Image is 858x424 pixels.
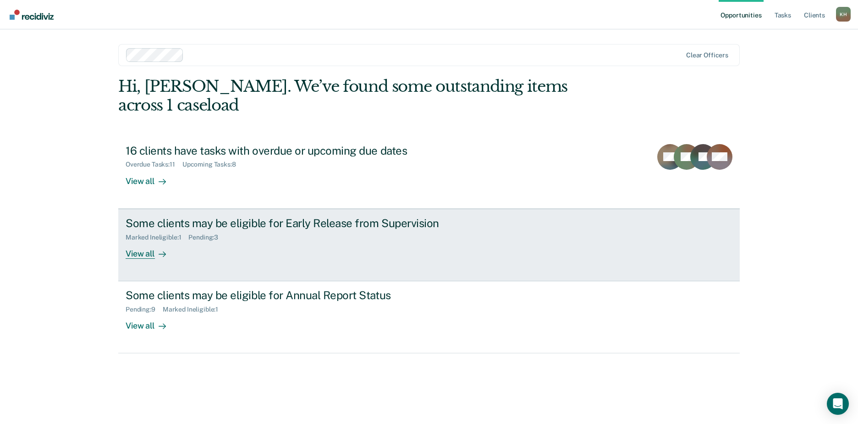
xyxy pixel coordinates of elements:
[126,217,447,230] div: Some clients may be eligible for Early Release from Supervision
[686,51,728,59] div: Clear officers
[118,281,740,353] a: Some clients may be eligible for Annual Report StatusPending:9Marked Ineligible:1View all
[118,137,740,209] a: 16 clients have tasks with overdue or upcoming due datesOverdue Tasks:11Upcoming Tasks:8View all
[10,10,54,20] img: Recidiviz
[126,313,177,331] div: View all
[118,77,616,115] div: Hi, [PERSON_NAME]. We’ve found some outstanding items across 1 caseload
[182,161,243,168] div: Upcoming Tasks : 8
[126,241,177,259] div: View all
[163,306,225,313] div: Marked Ineligible : 1
[118,209,740,281] a: Some clients may be eligible for Early Release from SupervisionMarked Ineligible:1Pending:3View all
[827,393,849,415] div: Open Intercom Messenger
[126,289,447,302] div: Some clients may be eligible for Annual Report Status
[836,7,851,22] button: Profile dropdown button
[126,306,163,313] div: Pending : 9
[126,161,182,168] div: Overdue Tasks : 11
[126,168,177,186] div: View all
[188,234,225,241] div: Pending : 3
[126,144,447,157] div: 16 clients have tasks with overdue or upcoming due dates
[836,7,851,22] div: K H
[126,234,188,241] div: Marked Ineligible : 1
